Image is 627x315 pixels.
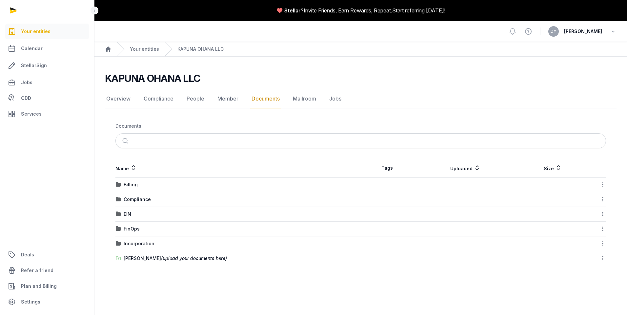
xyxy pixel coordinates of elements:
img: folder.svg [116,241,121,246]
a: Compliance [142,89,175,108]
span: Settings [21,298,40,306]
img: folder.svg [116,212,121,217]
th: Size [517,159,588,177]
span: Refer a friend [21,267,53,274]
a: Refer a friend [5,263,89,278]
span: Jobs [21,79,32,86]
div: EIN [124,211,131,217]
span: [PERSON_NAME] [564,28,602,35]
a: Member [216,89,240,108]
a: Jobs [5,75,89,90]
nav: Breadcrumb [94,42,627,57]
th: Tags [361,159,414,177]
button: Submit [118,134,134,148]
th: Name [115,159,361,177]
div: [PERSON_NAME] [124,255,227,262]
img: folder.svg [116,226,121,232]
a: Mailroom [292,89,317,108]
span: Stellar? [284,7,304,14]
iframe: Chat Widget [594,284,627,315]
a: Deals [5,247,89,263]
a: Your entities [130,46,159,52]
a: Your entities [5,24,89,39]
a: CDD [5,92,89,105]
nav: Breadcrumb [115,119,606,133]
a: People [185,89,206,108]
a: Overview [105,89,132,108]
div: Compliance [124,196,151,203]
img: folder.svg [116,197,121,202]
a: Documents [250,89,281,108]
div: Documents [115,123,141,129]
span: Deals [21,251,34,259]
div: Billing [124,181,138,188]
th: Uploaded [414,159,517,177]
span: CDD [21,94,31,102]
span: StellarSign [21,62,47,69]
span: DY [551,29,556,33]
a: Jobs [328,89,343,108]
img: folder.svg [116,182,121,187]
nav: Tabs [105,89,617,108]
a: KAPUNA OHANA LLC [177,46,224,52]
div: Incorporation [124,240,154,247]
a: Calendar [5,41,89,56]
a: Plan and Billing [5,278,89,294]
button: DY [548,26,559,37]
span: Your entities [21,28,51,35]
a: Services [5,106,89,122]
span: Services [21,110,42,118]
span: (upload your documents here) [161,255,227,261]
img: folder-upload.svg [116,256,121,261]
span: Calendar [21,45,43,52]
a: Settings [5,294,89,310]
a: StellarSign [5,58,89,73]
div: FinOps [124,226,140,232]
h2: KAPUNA OHANA LLC [105,72,200,84]
span: Plan and Billing [21,282,57,290]
a: Start referring [DATE]! [392,7,445,14]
